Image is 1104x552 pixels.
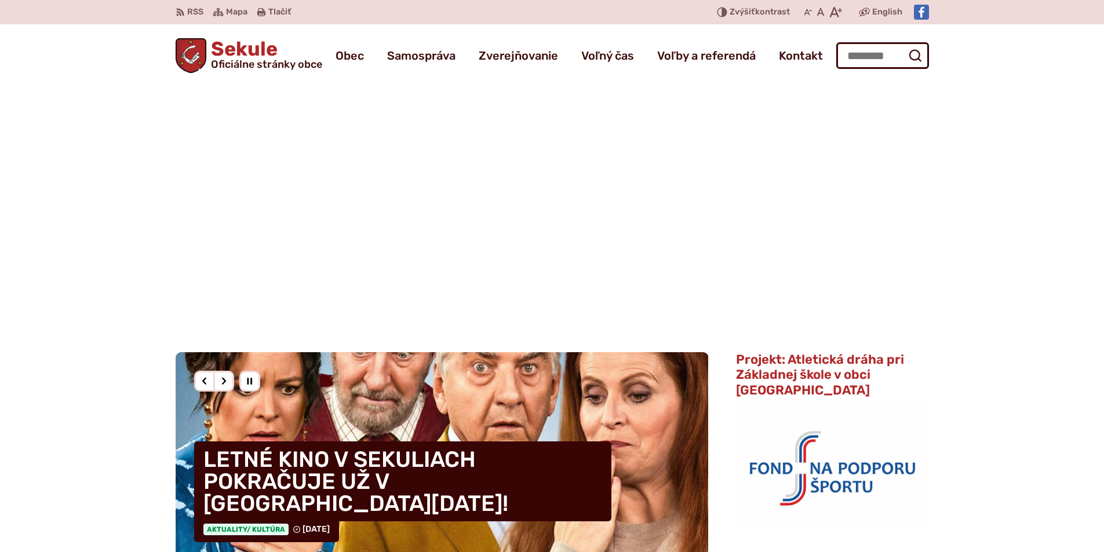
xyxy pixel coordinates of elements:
span: / Kultúra [247,525,285,533]
span: RSS [187,5,203,19]
span: English [872,5,902,19]
img: Prejsť na Facebook stránku [914,5,929,20]
div: Predošlý slajd [194,371,215,392]
span: Oficiálne stránky obce [211,59,322,70]
a: Voľný čas [581,39,634,72]
a: Zverejňovanie [479,39,558,72]
div: Nasledujúci slajd [213,371,234,392]
span: Mapa [226,5,247,19]
span: Projekt: Atletická dráha pri Základnej škole v obci [GEOGRAPHIC_DATA] [736,352,904,398]
img: logo_fnps.png [736,404,928,529]
a: Logo Sekule, prejsť na domovskú stránku. [176,38,323,73]
span: [DATE] [303,524,330,534]
div: Pozastaviť pohyb slajdera [239,371,260,392]
h4: LETNÉ KINO V SEKULIACH POKRAČUJE UŽ V [GEOGRAPHIC_DATA][DATE]! [194,441,611,521]
a: Samospráva [387,39,456,72]
span: Zvýšiť [730,7,755,17]
span: kontrast [730,8,790,17]
a: Obec [336,39,364,72]
a: English [870,5,905,19]
img: Prejsť na domovskú stránku [176,38,207,73]
span: Aktuality [203,524,289,535]
h1: Sekule [206,39,322,70]
a: Voľby a referendá [657,39,756,72]
span: Tlačiť [268,8,291,17]
a: Kontakt [779,39,823,72]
